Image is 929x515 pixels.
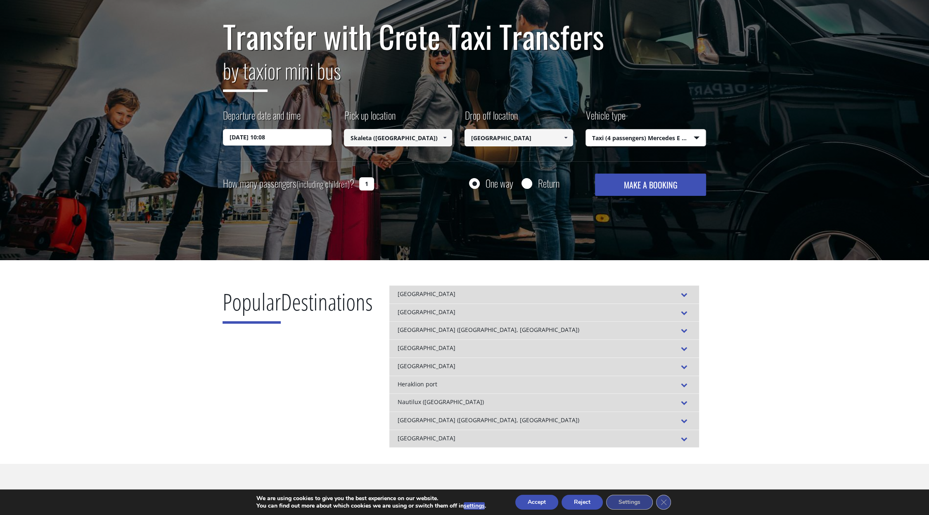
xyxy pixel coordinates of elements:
div: [GEOGRAPHIC_DATA] ([GEOGRAPHIC_DATA], [GEOGRAPHIC_DATA]) [389,321,699,339]
div: Heraklion port [389,376,699,394]
div: [GEOGRAPHIC_DATA] [389,285,699,303]
label: Departure date and time [223,108,301,129]
div: [GEOGRAPHIC_DATA] ([GEOGRAPHIC_DATA], [GEOGRAPHIC_DATA]) [389,412,699,430]
div: Nautilux ([GEOGRAPHIC_DATA]) [389,393,699,412]
p: You can find out more about which cookies we are using or switch them off in . [256,502,486,510]
button: Accept [515,495,558,510]
a: Show All Items [559,129,572,146]
label: Pick up location [344,108,396,129]
div: [GEOGRAPHIC_DATA] [389,430,699,448]
button: Close GDPR Cookie Banner [656,495,671,510]
h2: Destinations [223,285,373,330]
button: Settings [606,495,653,510]
label: Vehicle type [585,108,626,129]
div: [GEOGRAPHIC_DATA] [389,357,699,376]
h2: or mini bus [223,54,706,98]
label: Return [538,178,559,188]
p: We are using cookies to give you the best experience on our website. [256,495,486,502]
label: How many passengers ? [223,174,354,194]
span: by taxi [223,55,268,92]
div: [GEOGRAPHIC_DATA] [389,339,699,357]
span: Taxi (4 passengers) Mercedes E Class [586,129,706,147]
div: [GEOGRAPHIC_DATA] [389,303,699,322]
span: Popular [223,286,281,324]
input: Select drop-off location [465,129,573,146]
input: Select pickup location [344,129,453,146]
label: Drop off location [465,108,518,129]
label: One way [486,178,513,188]
a: Show All Items [438,129,452,146]
small: (including children) [296,178,350,190]
h1: Transfer with Crete Taxi Transfers [223,19,706,54]
button: settings [464,502,485,510]
button: Reject [562,495,603,510]
button: MAKE A BOOKING [595,174,706,196]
